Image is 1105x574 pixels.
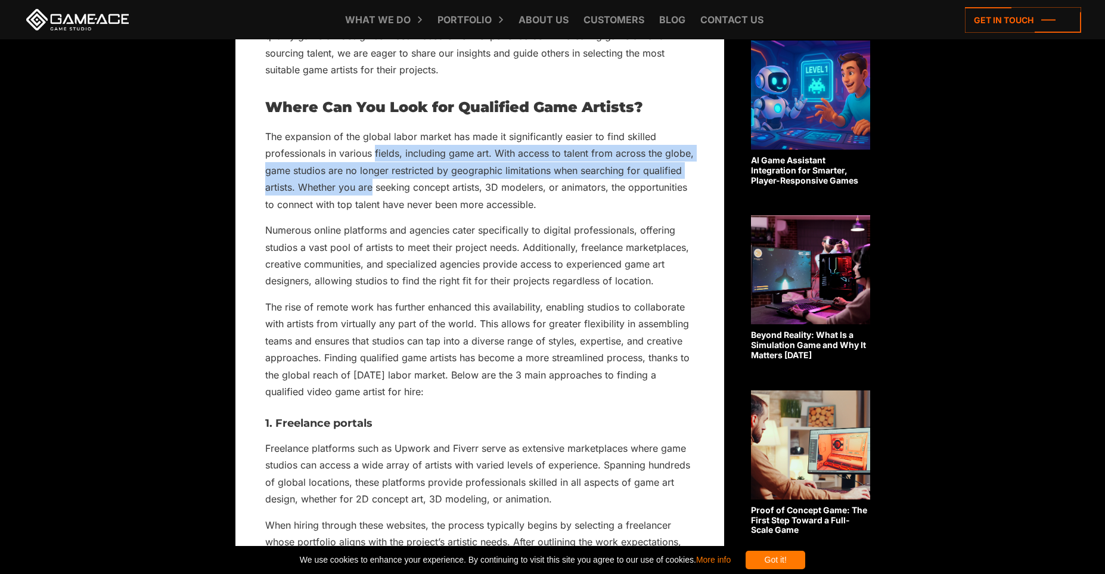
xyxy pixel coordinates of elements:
[965,7,1081,33] a: Get in touch
[265,222,694,290] p: Numerous online platforms and agencies cater specifically to digital professionals, offering stud...
[265,440,694,508] p: Freelance platforms such as Upwork and Fiverr serve as extensive marketplaces where game studios ...
[300,551,731,569] span: We use cookies to enhance your experience. By continuing to visit this site you agree to our use ...
[751,390,870,499] img: Related
[265,128,694,213] p: The expansion of the global labor market has made it significantly easier to find skilled profess...
[751,390,870,535] a: Proof of Concept Game: The First Step Toward a Full-Scale Game
[265,299,694,401] p: The rise of remote work has further enhanced this availability, enabling studios to collaborate w...
[751,41,870,185] a: AI Game Assistant Integration for Smarter, Player-Responsive Games
[265,418,694,430] h3: 1. Freelance portals
[746,551,805,569] div: Got it!
[265,100,694,115] h2: Where Can You Look for Qualified Game Artists?
[751,215,870,324] img: Related
[751,215,870,360] a: Beyond Reality: What Is a Simulation Game and Why It Matters [DATE]
[696,555,731,564] a: More info
[751,41,870,150] img: Related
